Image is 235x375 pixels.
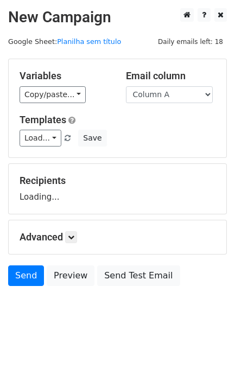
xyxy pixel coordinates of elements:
a: Templates [20,114,66,125]
a: Copy/paste... [20,86,86,103]
h5: Advanced [20,231,215,243]
span: Daily emails left: 18 [154,36,227,48]
button: Save [78,130,106,147]
h5: Recipients [20,175,215,187]
h2: New Campaign [8,8,227,27]
h5: Email column [126,70,216,82]
div: Loading... [20,175,215,203]
a: Preview [47,265,94,286]
a: Daily emails left: 18 [154,37,227,46]
a: Send [8,265,44,286]
h5: Variables [20,70,110,82]
a: Load... [20,130,61,147]
a: Planilha sem título [57,37,121,46]
a: Send Test Email [97,265,180,286]
small: Google Sheet: [8,37,121,46]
